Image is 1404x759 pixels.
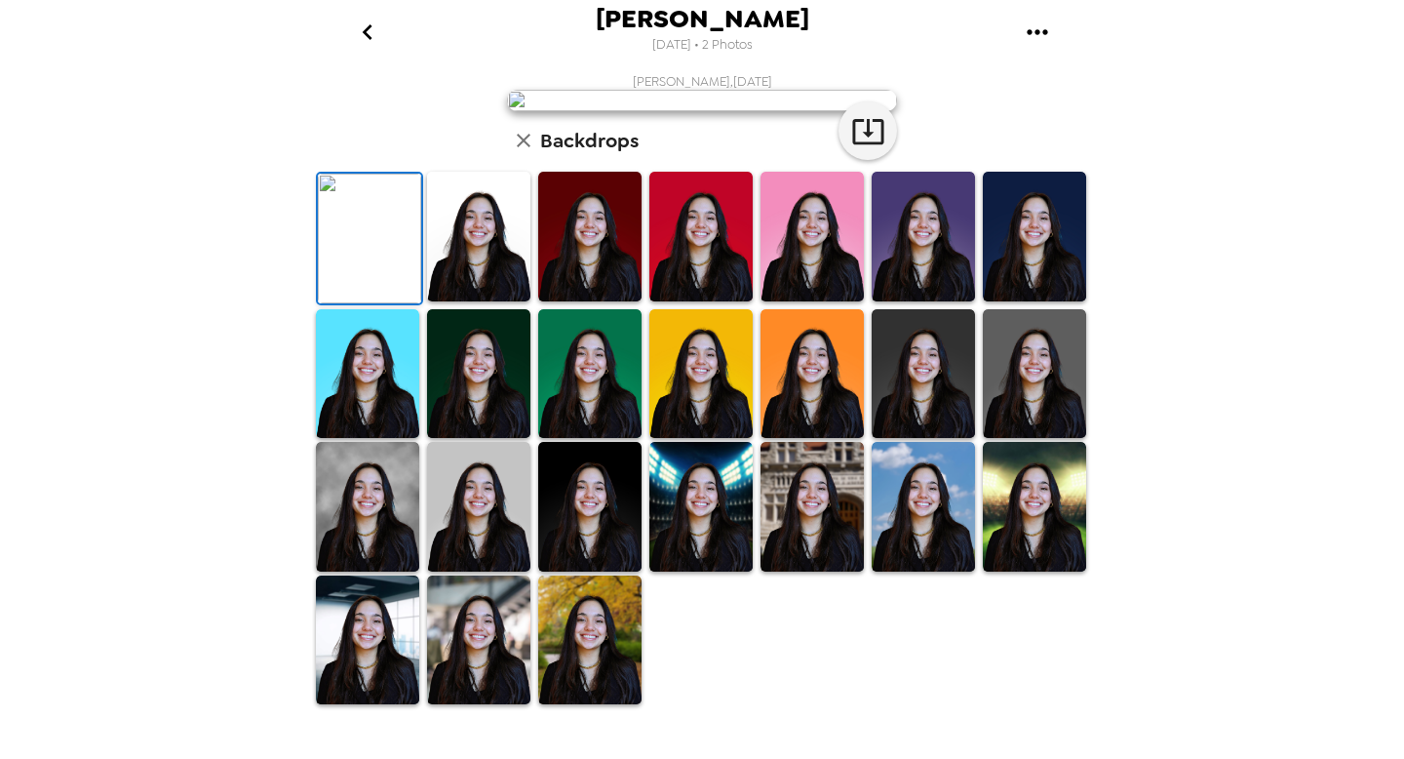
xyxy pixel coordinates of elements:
span: [PERSON_NAME] [596,6,809,32]
img: Original [318,174,421,303]
span: [PERSON_NAME] , [DATE] [633,73,772,90]
img: user [507,90,897,111]
h6: Backdrops [540,125,639,156]
span: [DATE] • 2 Photos [652,32,753,59]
